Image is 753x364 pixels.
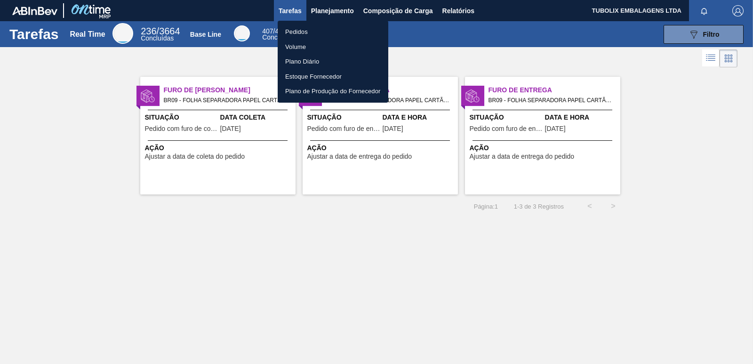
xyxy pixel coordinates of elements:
a: Volume [278,40,388,55]
a: Estoque Fornecedor [278,69,388,84]
a: Plano Diário [278,54,388,69]
a: Plano de Produção do Fornecedor [278,84,388,99]
a: Pedidos [278,24,388,40]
